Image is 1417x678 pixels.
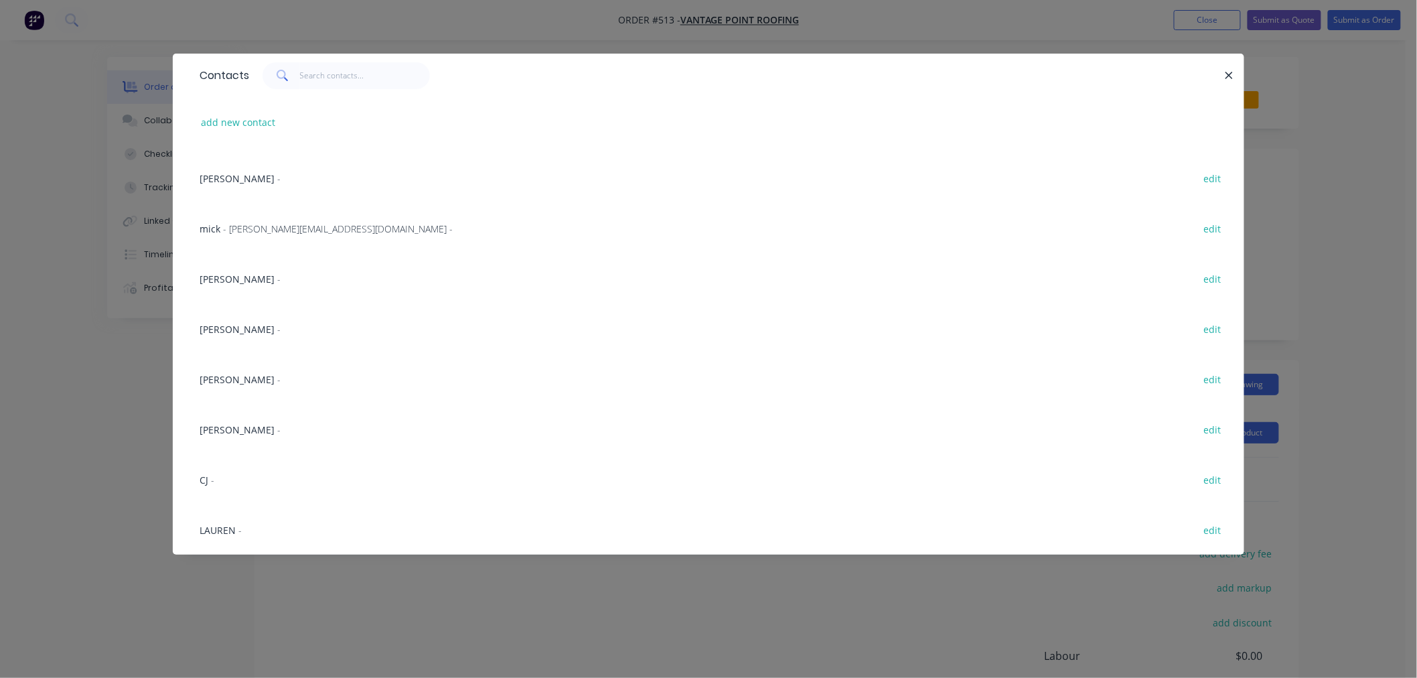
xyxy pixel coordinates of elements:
button: edit [1197,320,1228,338]
span: - [PERSON_NAME][EMAIL_ADDRESS][DOMAIN_NAME] - [223,222,453,235]
span: [PERSON_NAME] [200,172,275,185]
span: - [277,172,281,185]
button: edit [1197,420,1228,438]
button: edit [1197,370,1228,388]
button: edit [1197,219,1228,237]
button: add new contact [194,113,283,131]
span: - [277,423,281,436]
span: [PERSON_NAME] [200,273,275,285]
button: edit [1197,470,1228,488]
span: CJ [200,474,208,486]
div: Contacts [193,54,249,97]
span: [PERSON_NAME] [200,423,275,436]
button: edit [1197,269,1228,287]
span: - [238,524,242,537]
span: - [277,273,281,285]
span: LAUREN [200,524,236,537]
button: edit [1197,169,1228,187]
span: - [211,474,214,486]
span: - [277,373,281,386]
span: [PERSON_NAME] [200,323,275,336]
button: edit [1197,521,1228,539]
span: mick [200,222,220,235]
input: Search contacts... [300,62,431,89]
span: [PERSON_NAME] [200,373,275,386]
span: - [277,323,281,336]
